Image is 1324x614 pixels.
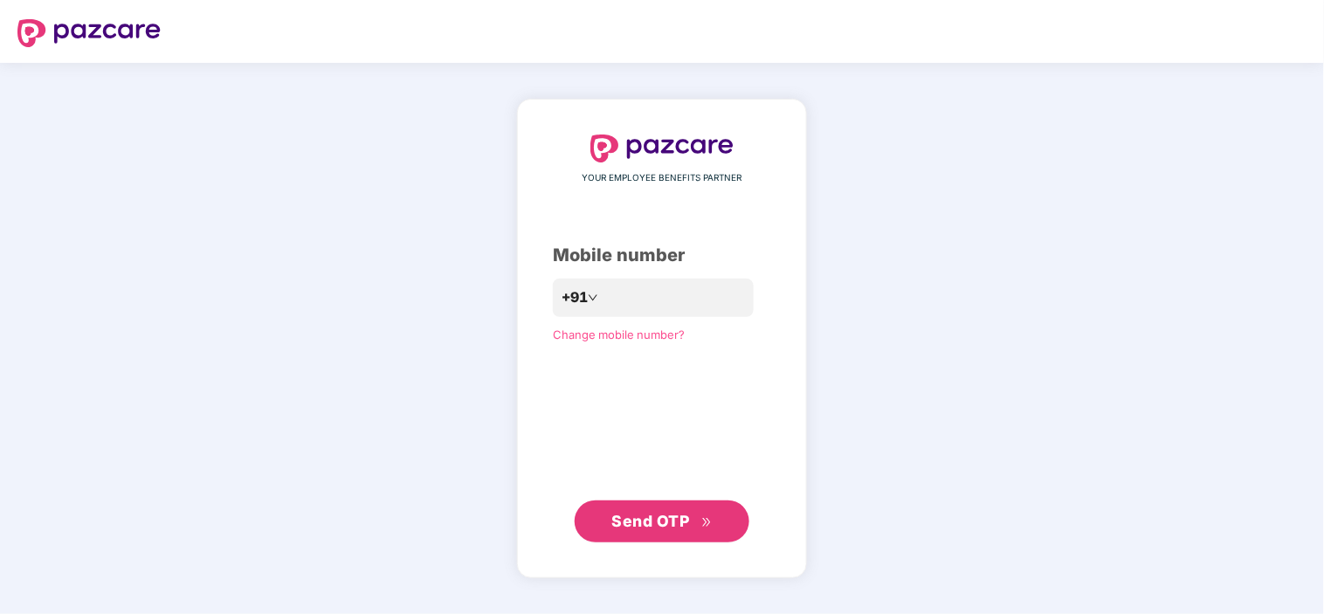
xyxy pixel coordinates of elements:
[562,286,588,308] span: +91
[612,512,690,530] span: Send OTP
[553,328,685,341] a: Change mobile number?
[553,242,771,269] div: Mobile number
[588,293,598,303] span: down
[575,500,749,542] button: Send OTPdouble-right
[701,517,713,528] span: double-right
[583,171,742,185] span: YOUR EMPLOYEE BENEFITS PARTNER
[590,135,734,162] img: logo
[17,19,161,47] img: logo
